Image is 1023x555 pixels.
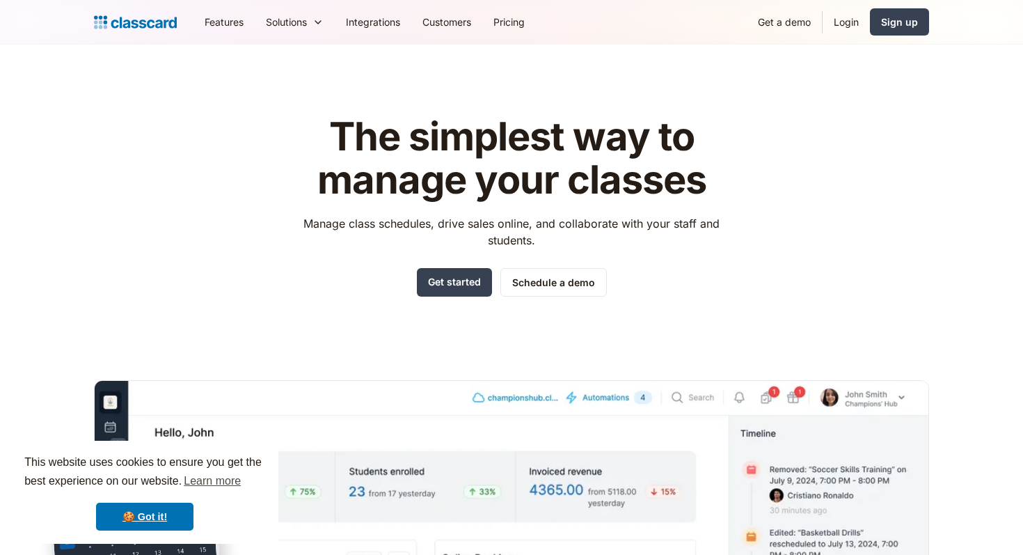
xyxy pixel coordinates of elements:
[24,454,265,492] span: This website uses cookies to ensure you get the best experience on our website.
[417,268,492,297] a: Get started
[94,13,177,32] a: home
[823,6,870,38] a: Login
[335,6,411,38] a: Integrations
[291,215,733,249] p: Manage class schedules, drive sales online, and collaborate with your staff and students.
[193,6,255,38] a: Features
[411,6,482,38] a: Customers
[266,15,307,29] div: Solutions
[482,6,536,38] a: Pricing
[255,6,335,38] div: Solutions
[881,15,918,29] div: Sign up
[96,503,193,531] a: dismiss cookie message
[500,268,607,297] a: Schedule a demo
[747,6,822,38] a: Get a demo
[870,8,929,36] a: Sign up
[182,471,243,492] a: learn more about cookies
[291,116,733,201] h1: The simplest way to manage your classes
[11,441,278,544] div: cookieconsent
